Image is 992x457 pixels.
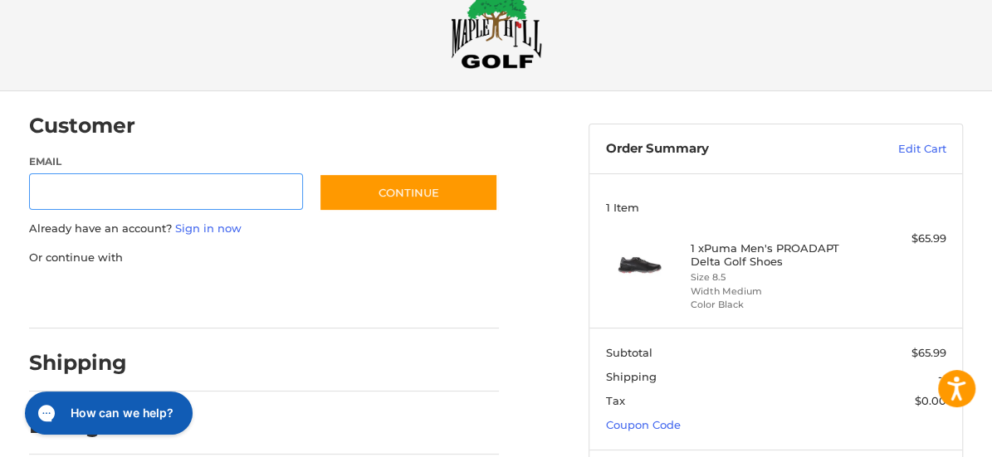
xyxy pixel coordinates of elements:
li: Size 8.5 [691,270,857,284]
a: Edit Cart [838,141,946,158]
h3: Order Summary [605,141,838,158]
li: Color Black [691,298,857,312]
h2: Shipping [29,350,127,376]
button: Continue [319,173,498,211]
h4: 1 x Puma Men's PROADAPT Delta Golf Shoes [691,241,857,269]
iframe: PayPal-paylater [164,282,289,312]
a: Sign in now [175,221,242,235]
h2: Customer [29,113,135,139]
label: Email [29,154,303,169]
span: Shipping [605,370,656,383]
div: $65.99 [861,231,946,247]
h3: 1 Item [605,201,946,214]
iframe: PayPal-paypal [23,282,148,312]
iframe: Gorgias live chat messenger [17,386,198,440]
iframe: PayPal-venmo [305,282,429,312]
span: Subtotal [605,346,652,359]
li: Width Medium [691,284,857,299]
p: Already have an account? [29,221,499,237]
a: Coupon Code [605,418,680,431]
span: Tax [605,394,624,407]
p: Or continue with [29,250,499,266]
